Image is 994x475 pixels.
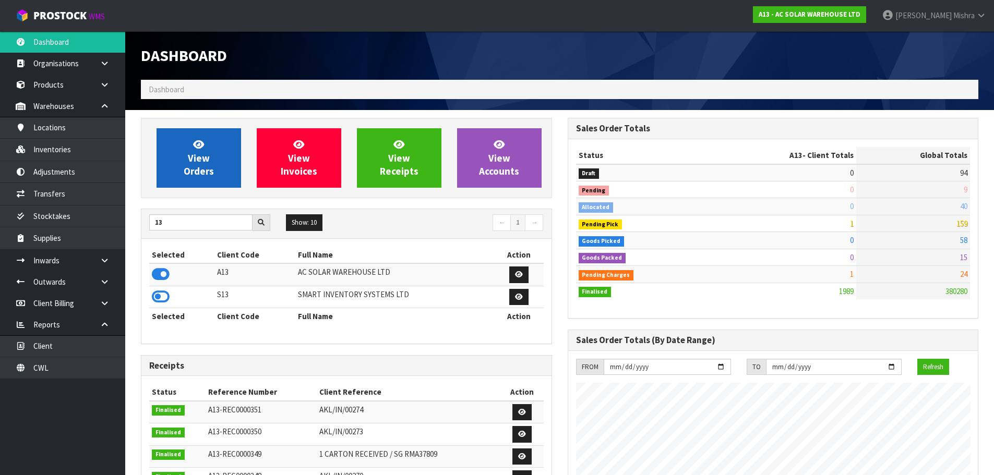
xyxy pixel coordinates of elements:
th: Global Totals [856,147,970,164]
input: Search clients [149,214,253,230]
span: View Orders [184,138,214,177]
span: Pending Pick [579,220,622,230]
span: A13 [789,150,803,160]
span: Finalised [152,449,185,460]
span: View Invoices [281,138,317,177]
span: Finalised [152,405,185,416]
span: 1 [850,218,854,228]
span: View Receipts [380,138,418,177]
span: 380280 [945,286,967,296]
th: Status [576,147,706,164]
span: View Accounts [479,138,519,177]
th: Full Name [295,308,494,325]
span: AKL/IN/00274 [319,405,363,415]
span: A13-REC0000349 [208,449,261,459]
button: Refresh [917,359,949,375]
div: FROM [576,359,604,375]
button: Show: 10 [286,214,322,231]
a: ViewReceipts [357,128,441,188]
span: Dashboard [149,84,184,94]
span: 15 [960,252,967,262]
a: ViewInvoices [257,128,341,188]
a: ViewAccounts [457,128,542,188]
span: 0 [850,252,854,262]
a: A13 - AC SOLAR WAREHOUSE LTD [753,6,866,23]
td: S13 [214,286,296,308]
span: Finalised [152,428,185,438]
span: Pending Charges [579,270,634,281]
img: cube-alt.png [16,9,29,22]
span: Goods Picked [579,236,625,247]
div: TO [747,359,766,375]
span: [PERSON_NAME] [895,10,952,20]
th: Selected [149,308,214,325]
th: Full Name [295,247,494,263]
th: Reference Number [206,384,316,400]
small: WMS [89,11,105,21]
span: Dashboard [141,45,227,65]
span: Allocated [579,202,614,213]
span: 0 [850,185,854,194]
span: 0 [850,235,854,245]
span: 0 [850,168,854,178]
td: AC SOLAR WAREHOUSE LTD [295,263,494,286]
th: Selected [149,247,214,263]
th: Action [494,308,543,325]
th: Client Code [214,308,296,325]
th: Client Code [214,247,296,263]
span: 0 [850,201,854,211]
span: ProStock [33,9,87,22]
span: Pending [579,186,609,196]
span: 1 CARTON RECEIVED / SG RMA37809 [319,449,437,459]
span: Mishra [953,10,975,20]
span: A13-REC0000351 [208,405,261,415]
th: Action [500,384,543,400]
h3: Sales Order Totals (By Date Range) [576,335,971,345]
span: 1 [850,269,854,279]
a: ViewOrders [157,128,241,188]
th: Status [149,384,206,400]
span: A13-REC0000350 [208,427,261,436]
h3: Receipts [149,361,544,371]
th: Action [494,247,543,263]
td: A13 [214,263,296,286]
h3: Sales Order Totals [576,124,971,133]
span: 159 [956,218,967,228]
span: 40 [960,201,967,211]
th: - Client Totals [706,147,856,164]
a: → [525,214,543,231]
span: Goods Packed [579,253,626,263]
span: 9 [964,185,967,194]
th: Client Reference [317,384,501,400]
span: 58 [960,235,967,245]
span: 1989 [839,286,854,296]
span: 94 [960,168,967,178]
td: SMART INVENTORY SYSTEMS LTD [295,286,494,308]
span: Draft [579,168,600,179]
a: 1 [510,214,525,231]
span: Finalised [579,287,612,297]
span: AKL/IN/00273 [319,427,363,436]
strong: A13 - AC SOLAR WAREHOUSE LTD [759,10,860,19]
nav: Page navigation [354,214,544,233]
a: ← [493,214,511,231]
span: 24 [960,269,967,279]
